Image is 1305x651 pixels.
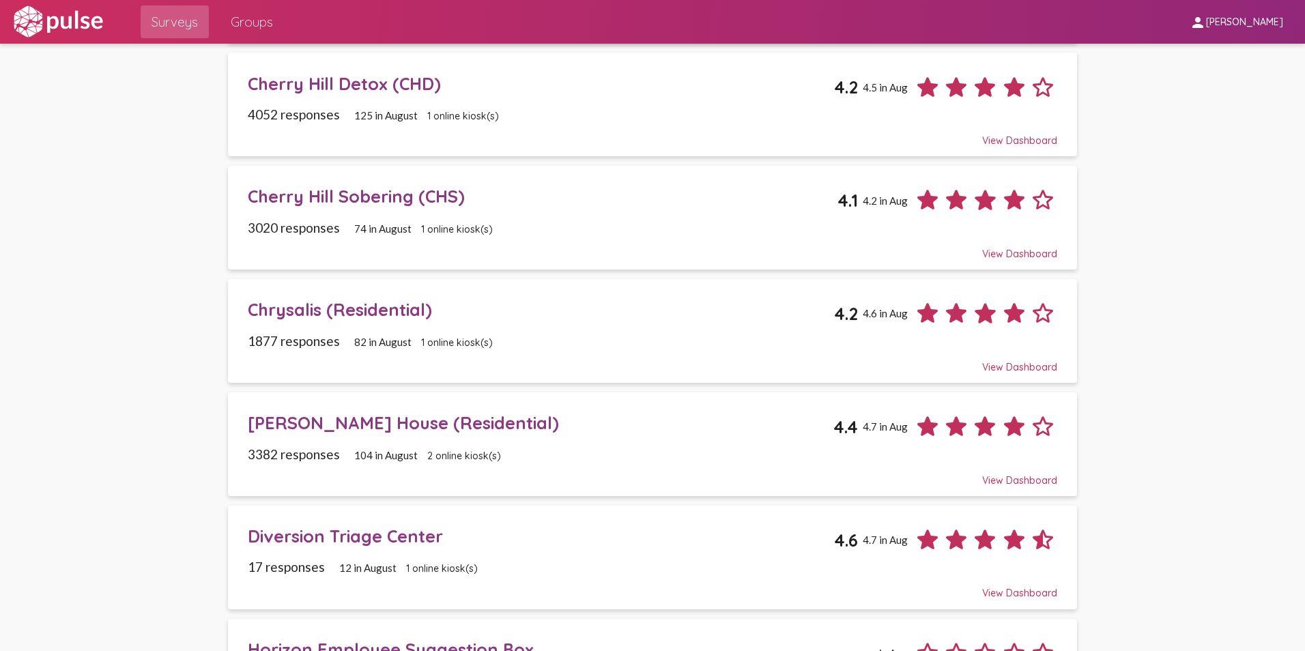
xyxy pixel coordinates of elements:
div: Chrysalis (Residential) [248,299,835,320]
span: 4.1 [837,190,858,211]
span: 3020 responses [248,220,340,235]
span: 4.2 [834,76,858,98]
span: Surveys [152,10,198,34]
div: Cherry Hill Sobering (CHS) [248,186,838,207]
span: 1 online kiosk(s) [421,336,493,349]
a: Chrysalis (Residential)4.24.6 in Aug1877 responses82 in August1 online kiosk(s)View Dashboard [228,279,1077,383]
span: 4.2 [834,303,858,324]
span: 4052 responses [248,106,340,122]
span: 1877 responses [248,333,340,349]
span: 3382 responses [248,446,340,462]
span: 4.7 in Aug [863,420,908,433]
div: [PERSON_NAME] House (Residential) [248,412,834,433]
span: 4.6 in Aug [863,307,908,319]
span: 1 online kiosk(s) [406,562,478,575]
mat-icon: person [1190,14,1206,31]
button: [PERSON_NAME] [1179,9,1294,34]
div: View Dashboard [248,575,1058,599]
a: [PERSON_NAME] House (Residential)4.44.7 in Aug3382 responses104 in August2 online kiosk(s)View Da... [228,392,1077,496]
a: Cherry Hill Detox (CHD)4.24.5 in Aug4052 responses125 in August1 online kiosk(s)View Dashboard [228,53,1077,156]
div: View Dashboard [248,462,1058,487]
div: View Dashboard [248,349,1058,373]
span: 2 online kiosk(s) [427,450,501,462]
div: View Dashboard [248,235,1058,260]
span: Groups [231,10,273,34]
span: 4.5 in Aug [863,81,908,93]
span: 4.2 in Aug [863,194,908,207]
span: 4.6 [834,530,858,551]
span: 1 online kiosk(s) [421,223,493,235]
span: 17 responses [248,559,325,575]
span: 12 in August [339,562,397,574]
div: View Dashboard [248,122,1058,147]
span: [PERSON_NAME] [1206,16,1283,29]
span: 4.4 [833,416,858,437]
a: Cherry Hill Sobering (CHS)4.14.2 in Aug3020 responses74 in August1 online kiosk(s)View Dashboard [228,166,1077,270]
a: Surveys [141,5,209,38]
img: white-logo.svg [11,5,105,39]
div: Diversion Triage Center [248,525,835,547]
span: 1 online kiosk(s) [427,110,499,122]
span: 82 in August [354,336,412,348]
span: 74 in August [354,222,412,235]
span: 104 in August [354,449,418,461]
a: Diversion Triage Center4.64.7 in Aug17 responses12 in August1 online kiosk(s)View Dashboard [228,506,1077,609]
span: 4.7 in Aug [863,534,908,546]
a: Groups [220,5,284,38]
div: Cherry Hill Detox (CHD) [248,73,835,94]
span: 125 in August [354,109,418,121]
